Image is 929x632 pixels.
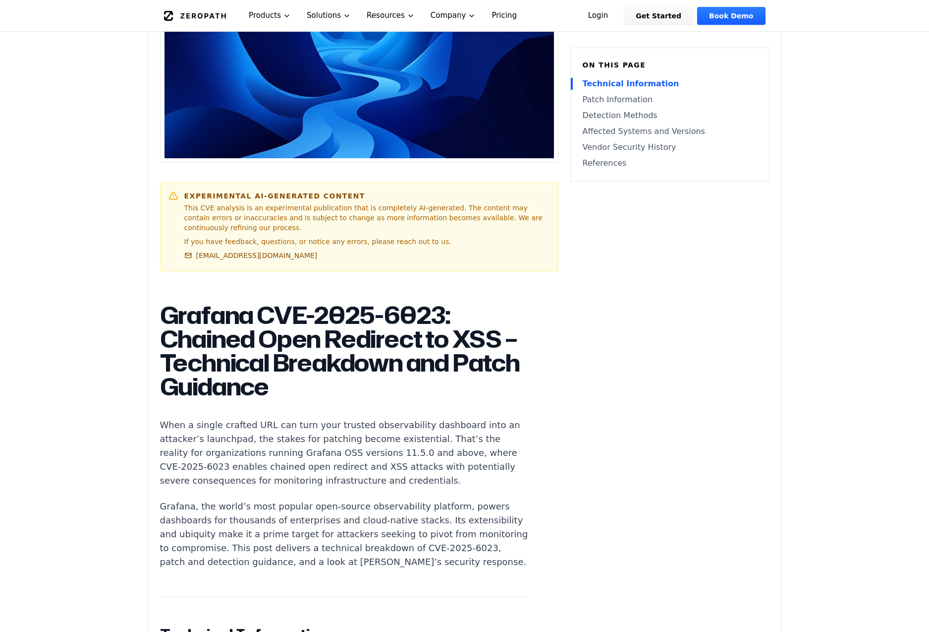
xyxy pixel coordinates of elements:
[184,191,550,201] h6: Experimental AI-Generated Content
[184,203,550,233] p: This CVE analysis is an experimental publication that is completely AI-generated. The content may...
[697,7,765,25] a: Book Demo
[576,7,620,25] a: Login
[583,141,757,153] a: Vendor Security History
[160,303,529,398] h1: Grafana CVE-2025-6023: Chained Open Redirect to XSS – Technical Breakdown and Patch Guidance
[160,418,529,488] p: When a single crafted URL can turn your trusted observability dashboard into an attacker’s launch...
[583,157,757,169] a: References
[583,110,757,122] a: Detection Methods
[583,126,757,137] a: Affected Systems and Versions
[184,251,318,260] a: [EMAIL_ADDRESS][DOMAIN_NAME]
[583,94,757,106] a: Patch Information
[184,237,550,247] p: If you have feedback, questions, or notice any errors, please reach out to us.
[583,60,757,70] h6: On this page
[160,500,529,569] p: Grafana, the world’s most popular open-source observability platform, powers dashboards for thous...
[583,78,757,90] a: Technical Information
[624,7,693,25] a: Get Started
